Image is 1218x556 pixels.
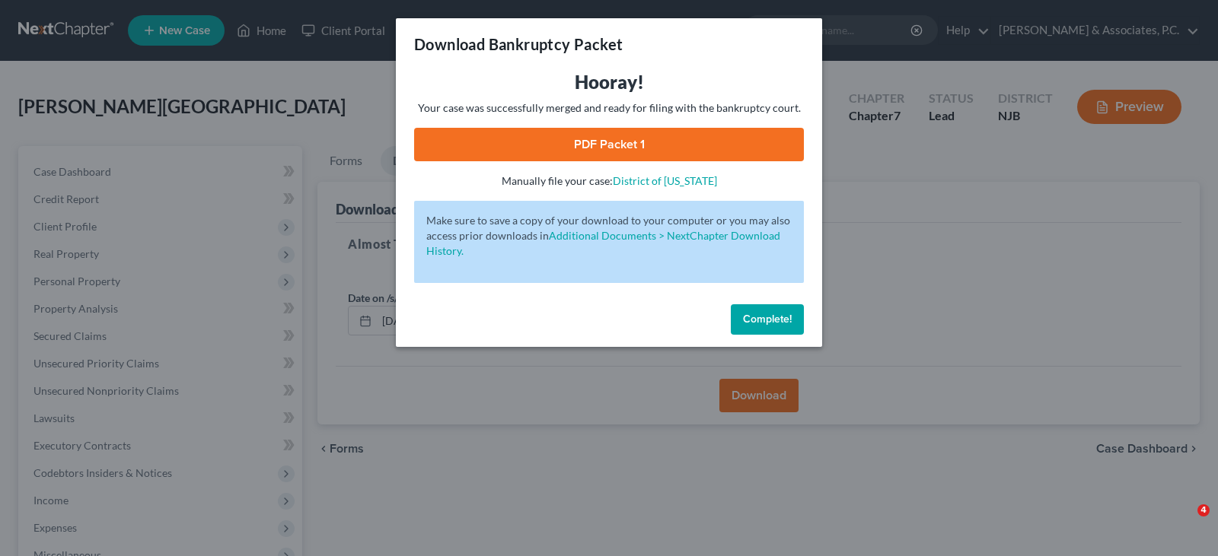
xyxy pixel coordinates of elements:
h3: Hooray! [414,70,804,94]
p: Make sure to save a copy of your download to your computer or you may also access prior downloads in [426,213,792,259]
p: Your case was successfully merged and ready for filing with the bankruptcy court. [414,100,804,116]
iframe: Intercom live chat [1166,504,1203,541]
a: PDF Packet 1 [414,128,804,161]
a: District of [US_STATE] [613,174,717,187]
span: Complete! [743,313,792,326]
a: Additional Documents > NextChapter Download History. [426,229,780,257]
h3: Download Bankruptcy Packet [414,33,623,55]
p: Manually file your case: [414,173,804,189]
span: 4 [1197,504,1210,516]
button: Complete! [731,304,804,335]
